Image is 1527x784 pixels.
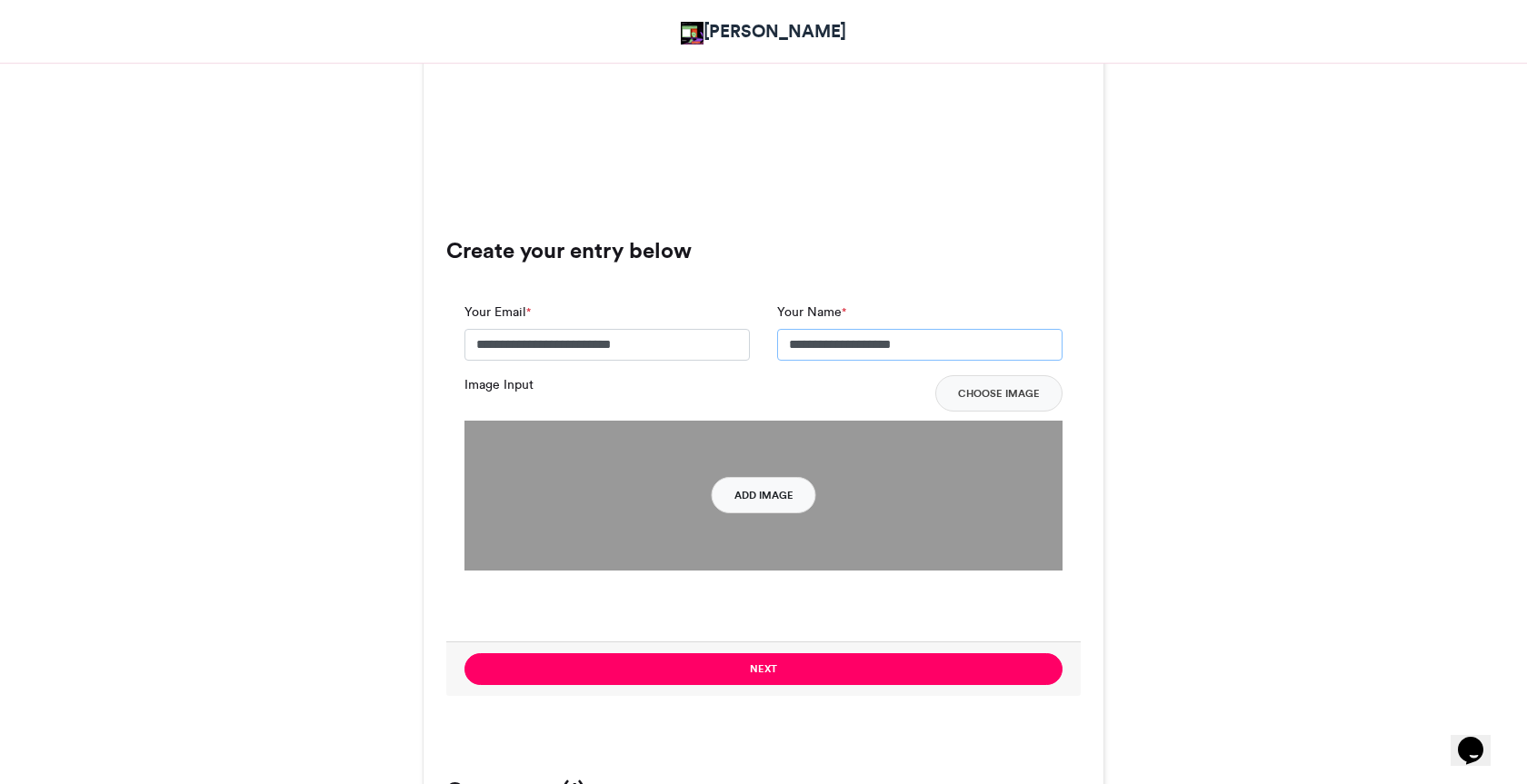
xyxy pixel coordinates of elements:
button: Next [464,653,1063,685]
button: Add Image [712,477,816,513]
label: Your Name [777,303,846,322]
iframe: chat widget [1451,711,1509,766]
img: Victoria Olaonipekun [681,22,704,45]
label: Your Email [464,303,531,322]
a: [PERSON_NAME] [681,18,846,45]
button: Choose Image [935,375,1063,412]
label: Image Input [464,375,534,394]
h3: Create your entry below [446,240,1081,262]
